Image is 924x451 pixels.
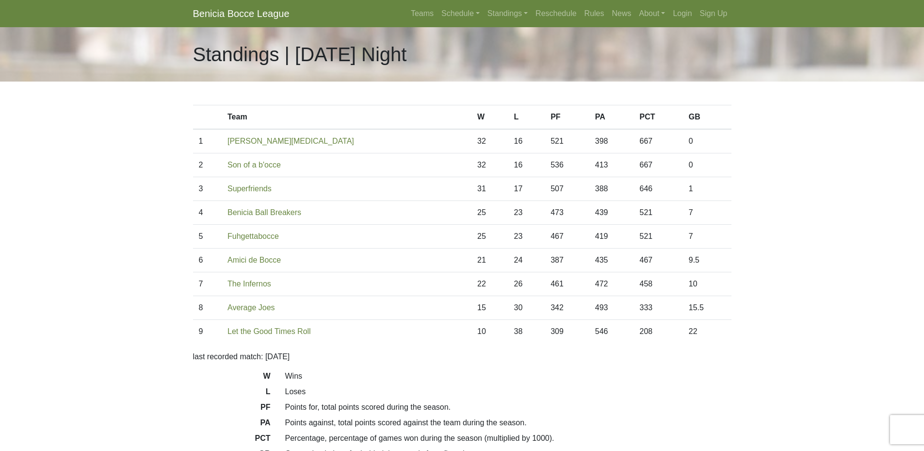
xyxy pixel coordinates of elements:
[484,4,532,23] a: Standings
[669,4,696,23] a: Login
[278,401,739,413] dd: Points for, total points scored during the season.
[508,105,545,130] th: L
[222,105,471,130] th: Team
[683,320,731,344] td: 22
[508,225,545,249] td: 23
[683,296,731,320] td: 15.5
[227,232,279,240] a: Fuhgettabocce
[683,249,731,272] td: 9.5
[532,4,581,23] a: Reschedule
[683,105,731,130] th: GB
[635,4,669,23] a: About
[545,201,589,225] td: 473
[227,137,354,145] a: [PERSON_NAME][MEDICAL_DATA]
[545,105,589,130] th: PF
[633,177,682,201] td: 646
[608,4,635,23] a: News
[227,327,311,335] a: Let the Good Times Roll
[633,153,682,177] td: 667
[508,272,545,296] td: 26
[193,4,290,23] a: Benicia Bocce League
[581,4,608,23] a: Rules
[683,129,731,153] td: 0
[407,4,438,23] a: Teams
[508,296,545,320] td: 30
[545,153,589,177] td: 536
[186,370,278,386] dt: W
[545,320,589,344] td: 309
[589,153,634,177] td: 413
[227,256,281,264] a: Amici de Bocce
[696,4,731,23] a: Sign Up
[193,129,222,153] td: 1
[508,153,545,177] td: 16
[186,386,278,401] dt: L
[278,433,739,444] dd: Percentage, percentage of games won during the season (multiplied by 1000).
[683,177,731,201] td: 1
[193,320,222,344] td: 9
[508,320,545,344] td: 38
[193,249,222,272] td: 6
[186,433,278,448] dt: PCT
[471,272,508,296] td: 22
[589,201,634,225] td: 439
[633,225,682,249] td: 521
[589,129,634,153] td: 398
[193,272,222,296] td: 7
[589,105,634,130] th: PA
[227,280,271,288] a: The Infernos
[227,161,281,169] a: Son of a b'occe
[471,153,508,177] td: 32
[683,225,731,249] td: 7
[278,386,739,398] dd: Loses
[633,129,682,153] td: 667
[683,153,731,177] td: 0
[545,129,589,153] td: 521
[471,177,508,201] td: 31
[227,208,301,217] a: Benicia Ball Breakers
[193,296,222,320] td: 8
[589,320,634,344] td: 546
[633,320,682,344] td: 208
[633,272,682,296] td: 458
[508,249,545,272] td: 24
[193,177,222,201] td: 3
[278,370,739,382] dd: Wins
[508,177,545,201] td: 17
[633,296,682,320] td: 333
[471,201,508,225] td: 25
[471,249,508,272] td: 21
[438,4,484,23] a: Schedule
[545,249,589,272] td: 387
[193,225,222,249] td: 5
[589,296,634,320] td: 493
[471,105,508,130] th: W
[545,177,589,201] td: 507
[471,225,508,249] td: 25
[471,296,508,320] td: 15
[589,249,634,272] td: 435
[683,201,731,225] td: 7
[193,351,731,363] p: last recorded match: [DATE]
[508,129,545,153] td: 16
[186,401,278,417] dt: PF
[545,296,589,320] td: 342
[193,43,407,66] h1: Standings | [DATE] Night
[633,249,682,272] td: 467
[227,303,275,312] a: Average Joes
[633,105,682,130] th: PCT
[278,417,739,429] dd: Points against, total points scored against the team during the season.
[471,129,508,153] td: 32
[589,225,634,249] td: 419
[471,320,508,344] td: 10
[589,272,634,296] td: 472
[193,153,222,177] td: 2
[545,225,589,249] td: 467
[186,417,278,433] dt: PA
[633,201,682,225] td: 521
[589,177,634,201] td: 388
[545,272,589,296] td: 461
[683,272,731,296] td: 10
[193,201,222,225] td: 4
[508,201,545,225] td: 23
